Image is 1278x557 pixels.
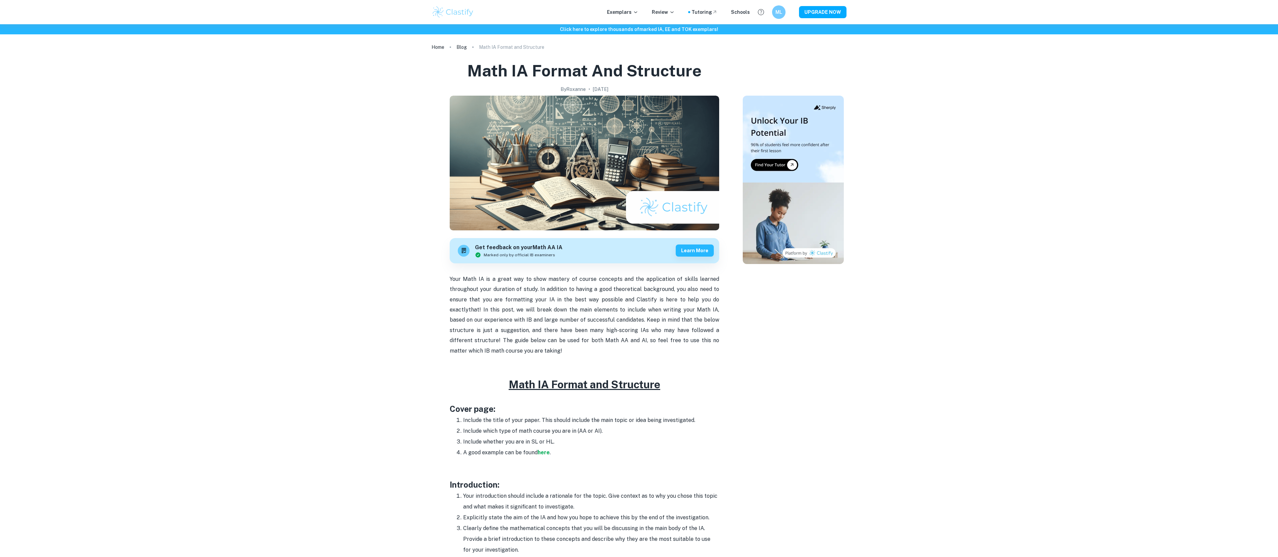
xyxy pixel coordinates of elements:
li: A good example can be found . [463,447,719,458]
button: Help and Feedback [755,6,767,18]
img: Thumbnail [743,96,844,264]
li: Explicitly state the aim of the IA and how you hope to achieve this by the end of the investigation. [463,512,719,523]
a: Blog [456,42,467,52]
h1: Math IA Format and Structure [467,60,702,81]
u: Math IA Format and Structure [509,378,660,391]
img: Math IA Format and Structure cover image [450,96,719,230]
p: Your Math IA is a great way to show mastery of course concepts and the application of skills lear... [450,274,719,356]
li: Your introduction should include a rationale for the topic. Give context as to why you chose this... [463,491,719,512]
a: Home [432,42,444,52]
li: Clearly define the mathematical concepts that you will be discussing in the main body of the IA. ... [463,523,719,555]
h2: [DATE] [593,86,608,93]
h2: By Roxanne [561,86,586,93]
p: Exemplars [607,8,638,16]
a: Schools [731,8,750,16]
li: Include the title of your paper. This should include the main topic or idea being investigated. [463,415,719,426]
a: Get feedback on yourMath AA IAMarked only by official IB examinersLearn more [450,238,719,263]
button: Learn more [676,244,714,257]
button: UPGRADE NOW [799,6,846,18]
span: Marked only by official IB examiners [484,252,555,258]
h6: Get feedback on your Math AA IA [475,243,563,252]
h6: ML [775,8,783,16]
img: Clastify logo [432,5,474,19]
h3: Introduction: [450,479,719,491]
span: that! In this post, we will break down the main elements to include when writing your Math IA, ba... [450,306,719,354]
h3: Cover page: [450,403,719,415]
li: Include which type of math course you are in (AA or AI). [463,426,719,436]
h6: Click here to explore thousands of marked IA, EE and TOK exemplars ! [1,26,1277,33]
p: • [588,86,590,93]
li: Include whether you are in SL or HL. [463,436,719,447]
a: Tutoring [692,8,717,16]
button: ML [772,5,786,19]
p: Math IA Format and Structure [479,43,544,51]
a: here [538,449,550,456]
p: Review [652,8,675,16]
